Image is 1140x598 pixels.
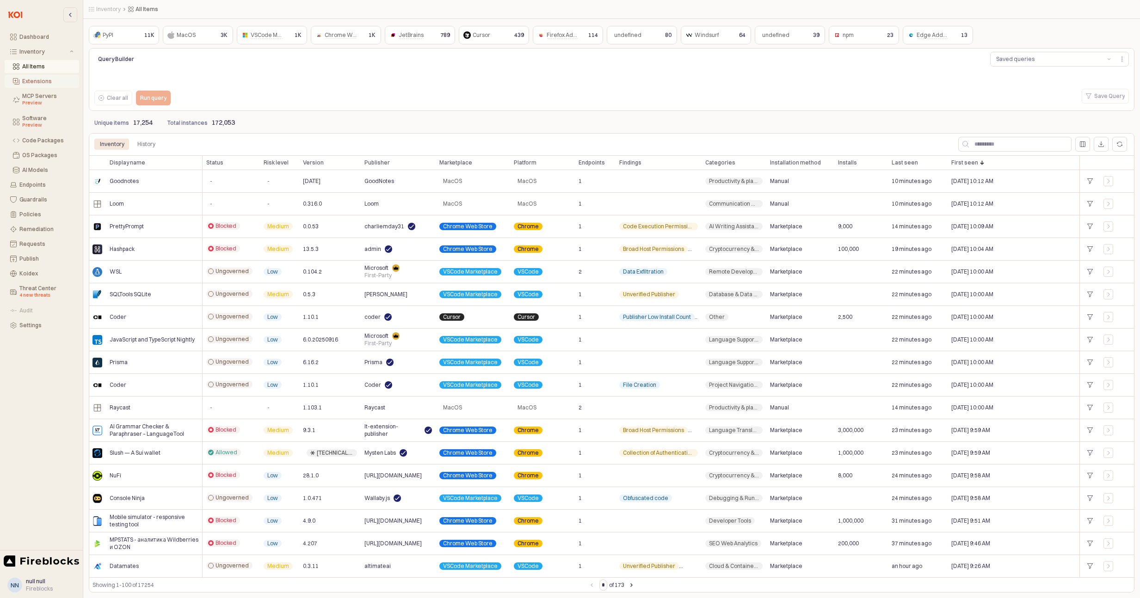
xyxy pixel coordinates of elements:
div: JetBrains789 [385,26,455,44]
div: PyPI [103,31,113,40]
button: Extensions [5,75,79,88]
span: Loom [364,200,379,207]
span: 0.0.53 [303,223,319,230]
span: Productivity & planning [709,404,759,411]
span: - [267,177,270,185]
p: 64 [739,31,746,39]
span: 0.5.3 [303,291,315,298]
span: VSCode [518,381,539,389]
div: Software [22,115,74,129]
span: Chrome Web Store [325,31,374,39]
span: Ungoverned [216,358,249,366]
p: 789 [440,31,450,39]
span: Last seen [892,159,918,166]
button: Code Packages [5,134,79,147]
span: Publisher Low Install Count [623,313,691,321]
span: Cryptocurrency & Blockchain [709,245,759,253]
span: 6.16.2 [303,359,319,366]
p: Total instances [167,119,208,127]
div: + [1084,288,1096,300]
span: Risk level [264,159,289,166]
span: 1 [579,381,582,389]
button: Remediation [5,223,79,236]
span: Code Execution Permissions [693,427,764,434]
p: Save Query [1094,92,1125,100]
span: Version [303,159,324,166]
span: 13.5.3 [303,245,319,253]
span: [DATE] 10:00 AM [951,313,993,321]
span: 0.104.2 [303,268,322,275]
span: - [267,200,270,207]
span: 9,000 [838,223,852,230]
div: VSCode Marketplace1K [237,26,307,44]
span: Chrome Web Store [443,245,493,253]
p: 13 [961,31,967,39]
span: [PERSON_NAME] [364,291,407,298]
span: Blocked [216,426,236,433]
span: Chrome [518,223,539,230]
button: Saved queries [991,52,1103,66]
span: Marketplace [439,159,472,166]
span: Code Execution Permissions [623,223,694,230]
p: Clear all [107,94,128,102]
button: Audit [5,304,79,317]
span: Raycast [364,404,385,411]
span: Ungoverned [216,290,249,298]
span: Marketplace [770,291,802,298]
span: MacOS [518,200,536,207]
button: MCP Servers [5,90,79,110]
span: Database & Data Management [709,291,759,298]
span: [DATE] 10:00 AM [951,404,993,411]
span: Endpoints [579,159,605,166]
span: Blocked [216,245,236,252]
div: Firefox Add-ons114 [533,26,603,44]
span: Goodnotes [110,177,139,185]
span: Display name [110,159,145,166]
span: VSCode Marketplace [251,31,305,39]
span: [DATE] [303,177,320,185]
p: 3K [221,31,228,39]
span: 10 minutes ago [892,200,931,207]
button: Guardrails [5,193,79,206]
div: Code Packages [22,137,74,144]
div: Inventory [94,139,130,150]
button: OS Packages [5,149,79,162]
span: First seen [951,159,978,166]
div: + [1084,424,1096,436]
div: Audit [19,307,74,314]
div: undefined80 [607,26,677,44]
div: Requests [19,241,74,247]
span: - [267,404,270,411]
p: 114 [588,31,598,39]
span: Ungoverned [216,336,249,343]
span: Coder [110,381,126,389]
span: MacOS [443,404,462,411]
p: Query Builder [98,55,217,63]
span: 22 minutes ago [892,336,931,343]
span: Raycast [110,404,130,411]
p: 1K [295,31,302,39]
span: Communication & collaboration [709,200,759,207]
span: 22 minutes ago [892,268,931,275]
div: + [1084,356,1096,368]
span: Medium [267,449,289,457]
p: 39 [813,31,820,39]
button: Menu [1115,52,1129,67]
span: [DATE] 10:04 AM [951,245,993,253]
button: Koidex [5,267,79,280]
button: AI Models [5,164,79,177]
span: Broad Host Permissions [623,245,684,253]
span: 1 [579,223,582,230]
span: Marketplace [770,223,802,230]
div: OS Packages [22,152,74,159]
span: [DATE] 10:12 AM [951,177,993,185]
span: 1.103.1 [303,404,322,411]
div: undefined [614,31,641,40]
span: 1 [579,291,582,298]
span: First-Party [364,272,392,279]
span: Language Support & Tooling [709,359,759,366]
div: + [1084,402,1096,414]
span: Low [267,268,278,275]
input: Page [600,580,607,590]
span: 2,500 [838,313,852,321]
